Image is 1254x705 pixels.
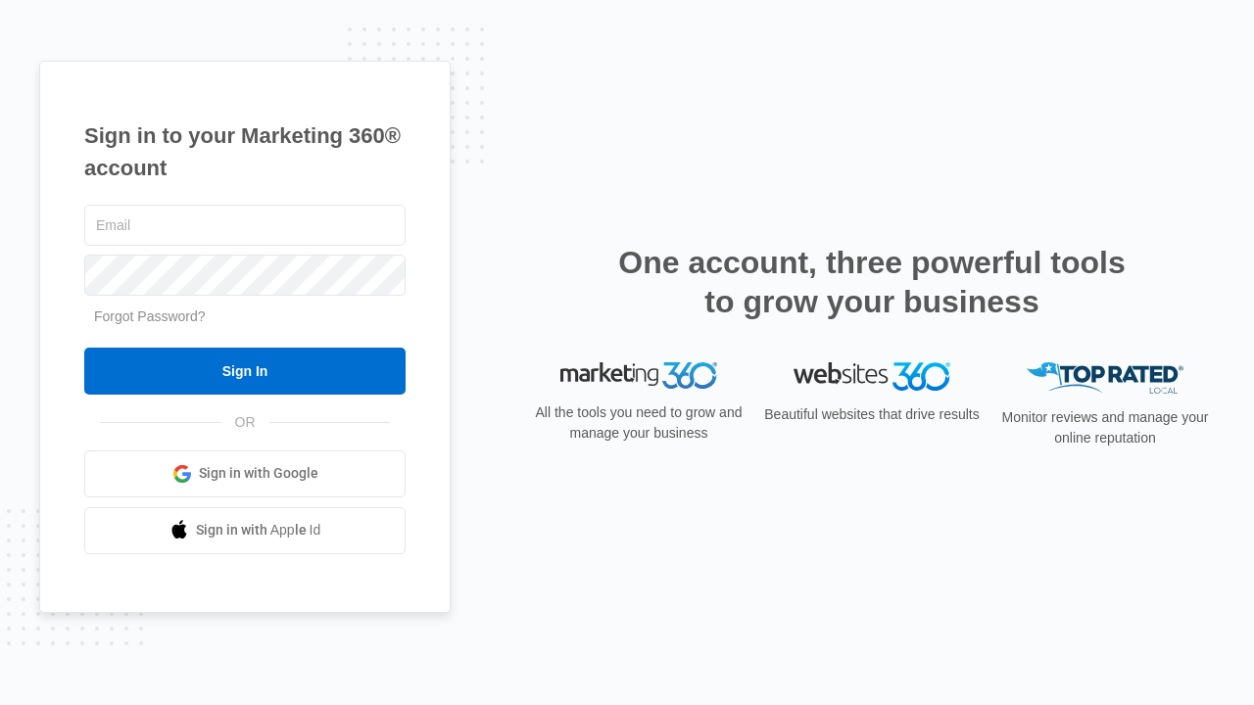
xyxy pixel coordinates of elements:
[84,507,406,554] a: Sign in with Apple Id
[995,407,1215,448] p: Monitor reviews and manage your online reputation
[762,404,982,425] p: Beautiful websites that drive results
[529,402,748,444] p: All the tools you need to grow and manage your business
[1027,362,1183,395] img: Top Rated Local
[560,362,717,390] img: Marketing 360
[84,119,406,184] h1: Sign in to your Marketing 360® account
[84,450,406,497] a: Sign in with Google
[94,308,206,324] a: Forgot Password?
[221,412,269,433] span: OR
[612,243,1132,321] h2: One account, three powerful tools to grow your business
[794,362,950,391] img: Websites 360
[196,520,321,540] span: Sign in with Apple Id
[84,348,406,395] input: Sign In
[84,205,406,246] input: Email
[199,463,318,484] span: Sign in with Google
